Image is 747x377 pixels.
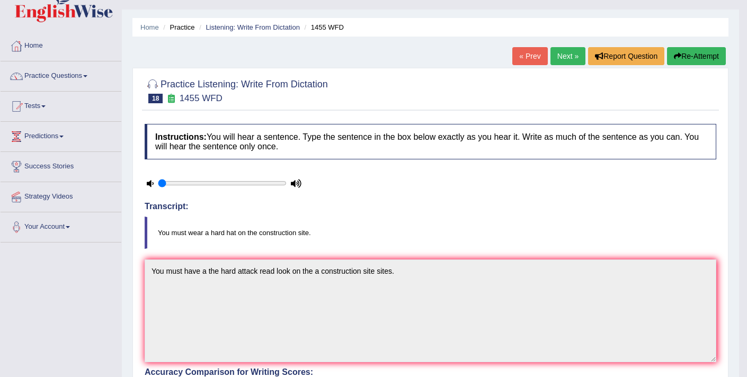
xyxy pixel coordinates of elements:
[180,93,223,103] small: 1455 WFD
[1,122,121,148] a: Predictions
[588,47,664,65] button: Report Question
[1,31,121,58] a: Home
[550,47,585,65] a: Next »
[1,152,121,178] a: Success Stories
[302,22,344,32] li: 1455 WFD
[145,217,716,249] blockquote: You must wear a hard hat on the construction site.
[161,22,194,32] li: Practice
[1,182,121,209] a: Strategy Videos
[140,23,159,31] a: Home
[155,132,207,141] b: Instructions:
[206,23,300,31] a: Listening: Write From Dictation
[145,202,716,211] h4: Transcript:
[145,367,716,377] h4: Accuracy Comparison for Writing Scores:
[145,77,328,103] h2: Practice Listening: Write From Dictation
[165,94,176,104] small: Exam occurring question
[1,212,121,239] a: Your Account
[1,92,121,118] a: Tests
[1,61,121,88] a: Practice Questions
[667,47,726,65] button: Re-Attempt
[148,94,163,103] span: 18
[512,47,547,65] a: « Prev
[145,124,716,159] h4: You will hear a sentence. Type the sentence in the box below exactly as you hear it. Write as muc...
